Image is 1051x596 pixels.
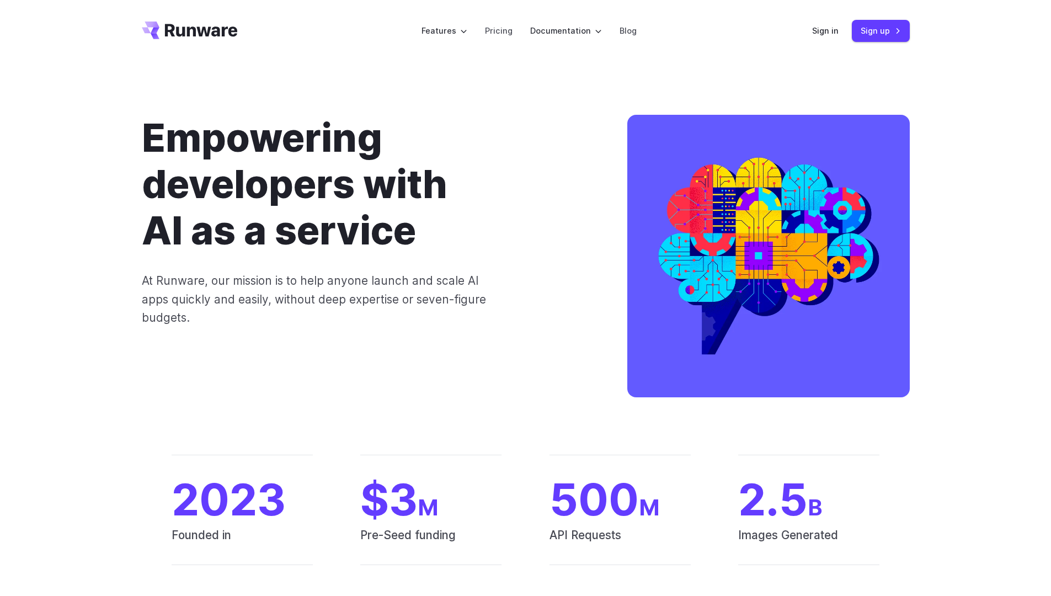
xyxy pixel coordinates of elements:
[808,494,823,521] span: B
[485,24,513,37] a: Pricing
[360,526,502,565] span: Pre-Seed funding
[142,272,502,327] p: At Runware, our mission is to help anyone launch and scale AI apps quickly and easily, without de...
[422,24,467,37] label: Features
[142,22,238,39] a: Go to /
[627,115,910,397] img: A colorful illustration of a brain made up of circuit boards
[172,526,313,565] span: Founded in
[639,494,660,521] span: M
[549,526,691,565] span: API Requests
[738,526,879,565] span: Images Generated
[530,24,602,37] label: Documentation
[620,24,637,37] a: Blog
[142,115,592,254] h1: Empowering developers with AI as a service
[172,477,313,521] span: 2023
[360,477,502,521] span: $3
[812,24,839,37] a: Sign in
[852,20,910,41] a: Sign up
[549,477,691,521] span: 500
[738,477,879,521] span: 2.5
[418,494,439,521] span: M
